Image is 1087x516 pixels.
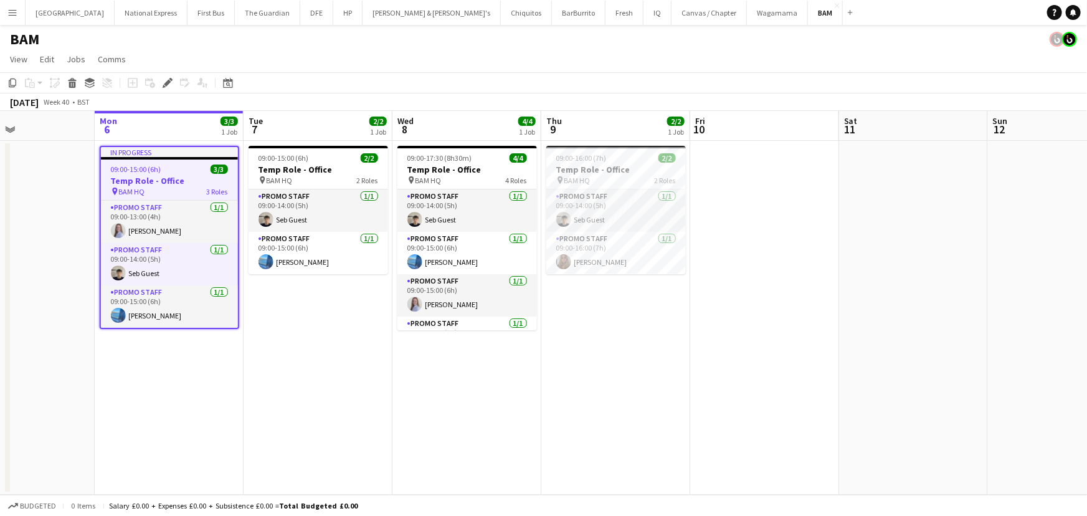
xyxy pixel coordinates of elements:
[93,51,131,67] a: Comms
[10,96,39,108] div: [DATE]
[605,1,643,25] button: Fresh
[187,1,235,25] button: First Bus
[1062,32,1077,47] app-user-avatar: Tim Bodenham
[35,51,59,67] a: Edit
[279,501,358,510] span: Total Budgeted £0.00
[109,501,358,510] div: Salary £0.00 + Expenses £0.00 + Subsistence £0.00 =
[5,51,32,67] a: View
[10,54,27,65] span: View
[40,54,54,65] span: Edit
[77,97,90,107] div: BST
[67,54,85,65] span: Jobs
[747,1,808,25] button: Wagamama
[672,1,747,25] button: Canvas / Chapter
[808,1,843,25] button: BAM
[62,51,90,67] a: Jobs
[235,1,300,25] button: The Guardian
[69,501,98,510] span: 0 items
[6,499,58,513] button: Budgeted
[501,1,552,25] button: Chiquitos
[333,1,363,25] button: HP
[26,1,115,25] button: [GEOGRAPHIC_DATA]
[41,97,72,107] span: Week 40
[20,502,56,510] span: Budgeted
[300,1,333,25] button: DFE
[1050,32,1065,47] app-user-avatar: Tim Bodenham
[10,30,39,49] h1: BAM
[552,1,605,25] button: BarBurrito
[98,54,126,65] span: Comms
[643,1,672,25] button: IQ
[115,1,187,25] button: National Express
[363,1,501,25] button: [PERSON_NAME] & [PERSON_NAME]'s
